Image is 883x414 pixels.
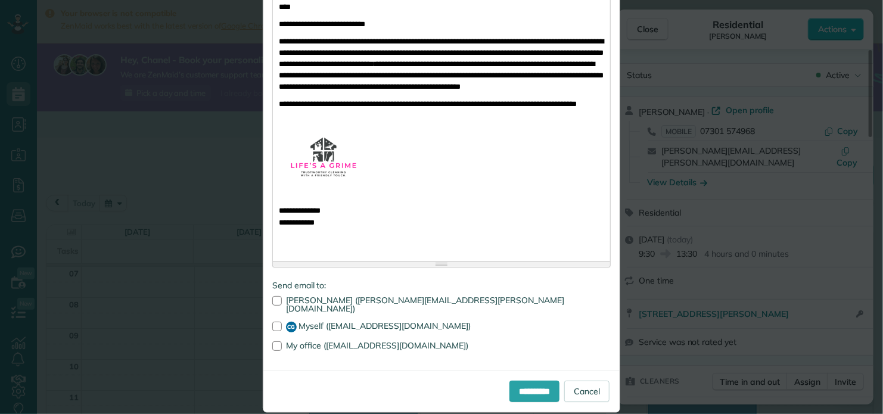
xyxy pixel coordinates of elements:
a: Cancel [564,381,610,402]
label: My office ([EMAIL_ADDRESS][DOMAIN_NAME]) [272,341,611,350]
label: Send email to: [272,279,611,291]
label: Myself ([EMAIL_ADDRESS][DOMAIN_NAME]) [272,322,611,332]
div: Resize [273,262,610,267]
span: CG [286,322,297,332]
label: [PERSON_NAME] ([PERSON_NAME][EMAIL_ADDRESS][PERSON_NAME][DOMAIN_NAME]) [272,296,611,313]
